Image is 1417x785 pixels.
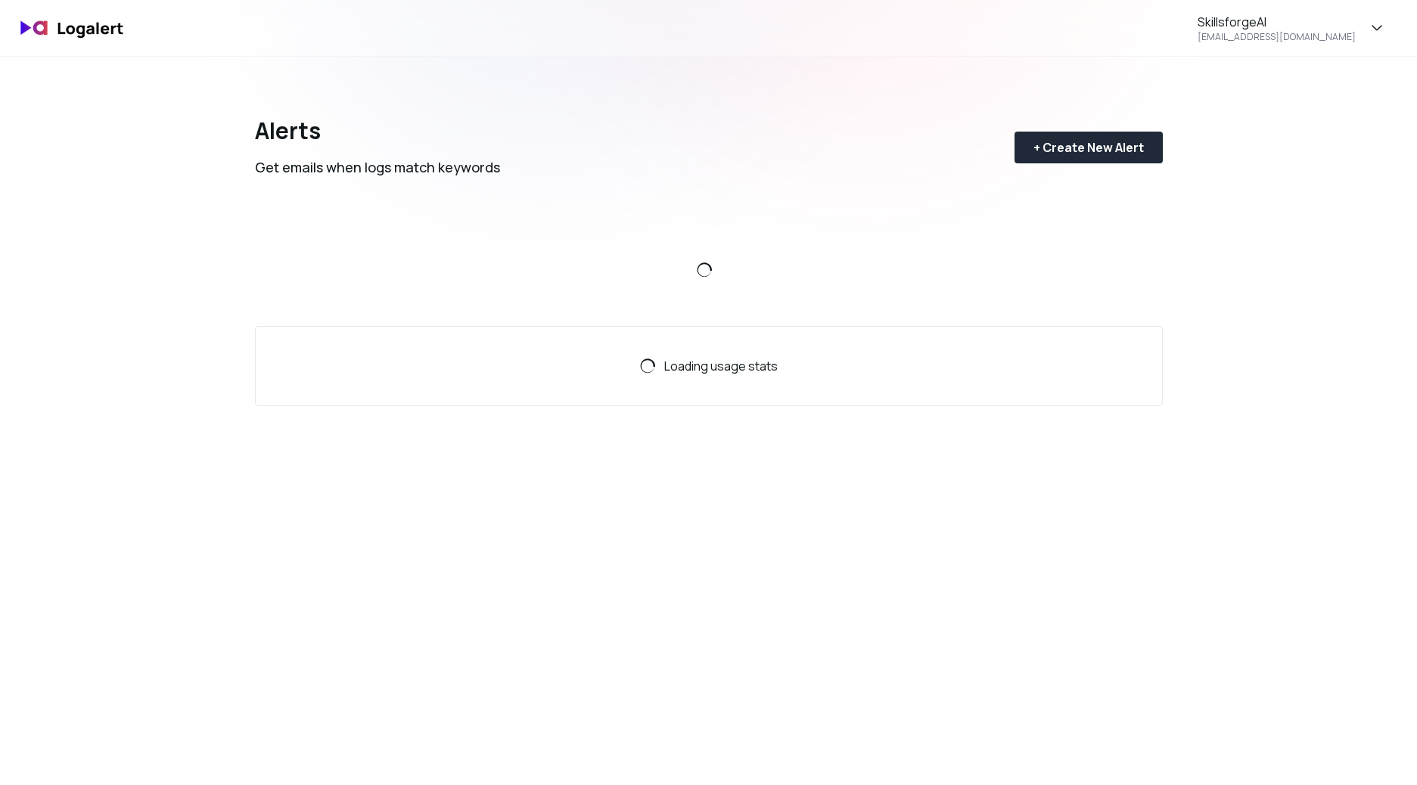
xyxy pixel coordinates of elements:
[664,357,778,375] span: Loading usage stats
[255,117,500,144] div: Alerts
[1198,13,1266,31] div: SkillsforgeAI
[255,157,500,178] div: Get emails when logs match keywords
[1033,138,1144,157] div: + Create New Alert
[1198,31,1356,43] div: [EMAIL_ADDRESS][DOMAIN_NAME]
[1179,6,1405,50] button: SkillsforgeAI[EMAIL_ADDRESS][DOMAIN_NAME]
[1015,132,1163,163] button: + Create New Alert
[12,11,133,46] img: logo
